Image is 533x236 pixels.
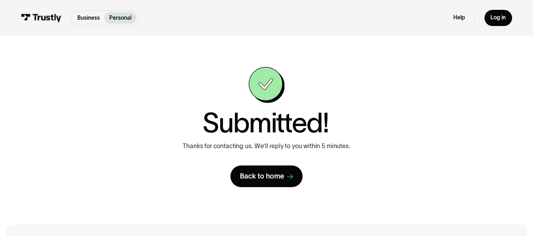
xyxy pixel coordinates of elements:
[202,109,329,136] h1: Submitted!
[490,14,506,21] div: Log in
[109,14,131,22] p: Personal
[73,12,105,24] a: Business
[484,10,512,26] a: Log in
[453,14,465,21] a: Help
[240,172,284,181] div: Back to home
[105,12,136,24] a: Personal
[77,14,100,22] p: Business
[21,14,62,22] img: Trustly Logo
[230,165,303,187] a: Back to home
[183,143,350,150] p: Thanks for contacting us. We’ll reply to you within 5 minutes.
